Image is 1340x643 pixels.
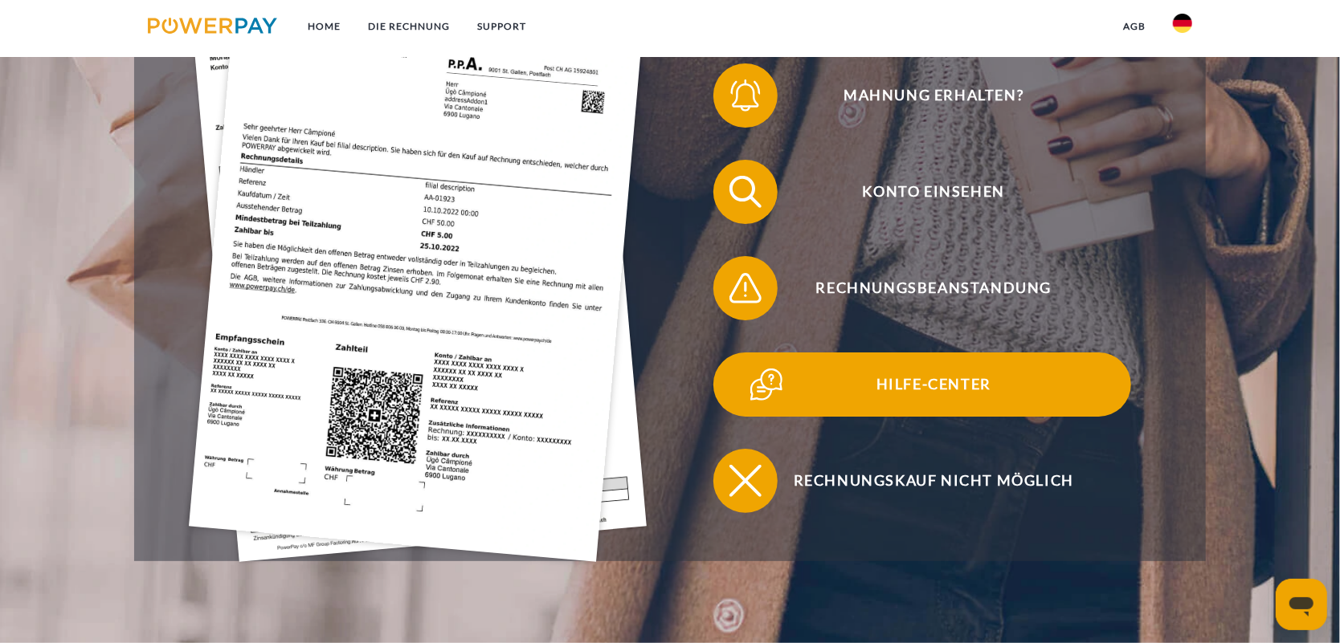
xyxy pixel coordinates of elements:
img: de [1173,14,1192,33]
a: SUPPORT [464,12,540,41]
span: Rechnungsbeanstandung [737,256,1130,320]
button: Konto einsehen [713,160,1131,224]
img: logo-powerpay.svg [148,18,277,34]
button: Rechnungskauf nicht möglich [713,449,1131,513]
span: Rechnungskauf nicht möglich [737,449,1130,513]
button: Mahnung erhalten? [713,63,1131,128]
a: agb [1109,12,1159,41]
a: Home [294,12,354,41]
img: qb_bell.svg [725,75,766,116]
img: qb_warning.svg [725,268,766,308]
iframe: Schaltfläche zum Öffnen des Messaging-Fensters [1276,579,1327,630]
span: Mahnung erhalten? [737,63,1130,128]
button: Hilfe-Center [713,352,1131,417]
button: Rechnungsbeanstandung [713,256,1131,320]
img: qb_help.svg [746,364,786,405]
span: Konto einsehen [737,160,1130,224]
img: qb_close.svg [725,461,766,501]
a: DIE RECHNUNG [354,12,464,41]
img: qb_search.svg [725,172,766,212]
span: Hilfe-Center [737,352,1130,417]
